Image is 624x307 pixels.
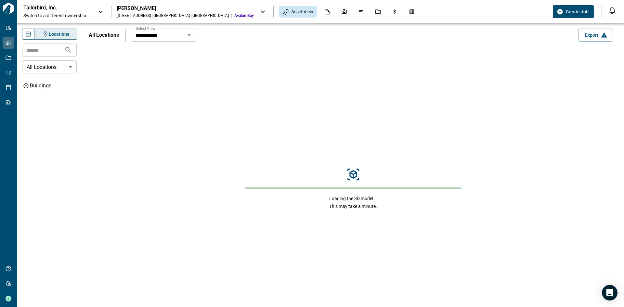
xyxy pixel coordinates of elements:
span: Create Job [566,8,589,15]
div: [PERSON_NAME] [117,5,254,12]
button: Create Job [553,5,594,18]
span: Asset View [291,8,313,15]
button: Open [185,31,194,40]
div: Photos [337,6,351,17]
button: Locations [34,29,77,39]
div: Open Intercom Messenger [602,285,617,301]
span: Export [585,32,598,38]
label: Select View [136,26,155,31]
div: Budgets [388,6,402,17]
span: Locations [49,31,69,37]
div: Jobs [371,6,385,17]
span: This may take a minute. [329,203,377,210]
button: Export [578,29,613,42]
div: Documents [320,6,334,17]
span: Avalon Bay [234,13,254,18]
div: Issues & Info [354,6,368,17]
div: Takeoff Center [405,6,419,17]
div: Asset View [279,6,317,18]
span: Switch to a different ownership [23,12,92,19]
div: [STREET_ADDRESS] , [GEOGRAPHIC_DATA] , [GEOGRAPHIC_DATA] [117,13,229,18]
div: Without label [22,58,77,76]
span: Loading the 3D model [329,195,377,202]
button: Open notification feed [607,5,617,16]
div: Buildings [30,82,75,90]
p: Tailorbird, Inc. [23,5,82,11]
p: All Locations [89,31,119,39]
